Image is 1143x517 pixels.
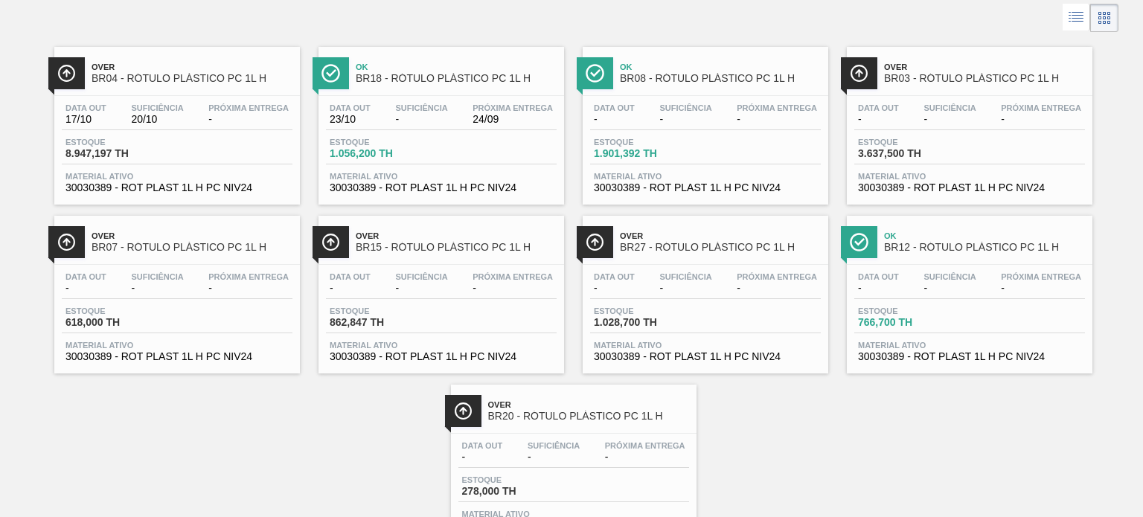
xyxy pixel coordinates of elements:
[208,272,289,281] span: Próxima Entrega
[65,114,106,125] span: 17/10
[330,114,371,125] span: 23/10
[884,231,1085,240] span: Ok
[659,114,711,125] span: -
[462,441,503,450] span: Data out
[1001,283,1081,294] span: -
[65,182,289,193] span: 30030389 - ROT PLAST 1L H PC NIV24
[473,283,553,294] span: -
[594,306,698,315] span: Estoque
[356,62,557,71] span: Ok
[473,272,553,281] span: Próxima Entrega
[594,114,635,125] span: -
[330,103,371,112] span: Data out
[594,283,635,294] span: -
[659,103,711,112] span: Suficiência
[330,272,371,281] span: Data out
[605,452,685,463] span: -
[330,306,434,315] span: Estoque
[307,205,571,373] a: ÍconeOverBR15 - RÓTULO PLÁSTICO PC 1L HData out-Suficiência-Próxima Entrega-Estoque862,847 THMate...
[1001,272,1081,281] span: Próxima Entrega
[858,351,1081,362] span: 30030389 - ROT PLAST 1L H PC NIV24
[395,283,447,294] span: -
[395,103,447,112] span: Suficiência
[884,73,1085,84] span: BR03 - RÓTULO PLÁSTICO PC 1L H
[858,317,962,328] span: 766,700 TH
[594,272,635,281] span: Data out
[923,272,976,281] span: Suficiência
[65,317,170,328] span: 618,000 TH
[1090,4,1118,32] div: Visão em Cards
[131,103,183,112] span: Suficiência
[488,400,689,409] span: Over
[923,103,976,112] span: Suficiência
[330,283,371,294] span: -
[330,148,434,159] span: 1.056,200 TH
[65,138,170,147] span: Estoque
[659,272,711,281] span: Suficiência
[454,402,473,420] img: Ícone
[330,182,553,193] span: 30030389 - ROT PLAST 1L H PC NIV24
[65,306,170,315] span: Estoque
[571,205,836,373] a: ÍconeOverBR27 - RÓTULO PLÁSTICO PC 1L HData out-Suficiência-Próxima Entrega-Estoque1.028,700 THMa...
[528,452,580,463] span: -
[594,182,817,193] span: 30030389 - ROT PLAST 1L H PC NIV24
[356,73,557,84] span: BR18 - RÓTULO PLÁSTICO PC 1L H
[659,283,711,294] span: -
[395,272,447,281] span: Suficiência
[131,114,183,125] span: 20/10
[208,114,289,125] span: -
[858,138,962,147] span: Estoque
[836,36,1100,205] a: ÍconeOverBR03 - RÓTULO PLÁSTICO PC 1L HData out-Suficiência-Próxima Entrega-Estoque3.637,500 THMa...
[850,233,868,251] img: Ícone
[330,341,553,350] span: Material ativo
[858,172,1081,181] span: Material ativo
[1001,114,1081,125] span: -
[208,103,289,112] span: Próxima Entrega
[594,148,698,159] span: 1.901,392 TH
[858,272,899,281] span: Data out
[131,283,183,294] span: -
[92,231,292,240] span: Over
[620,242,821,253] span: BR27 - RÓTULO PLÁSTICO PC 1L H
[65,172,289,181] span: Material ativo
[605,441,685,450] span: Próxima Entrega
[65,272,106,281] span: Data out
[330,138,434,147] span: Estoque
[858,283,899,294] span: -
[586,233,604,251] img: Ícone
[884,62,1085,71] span: Over
[57,64,76,83] img: Ícone
[923,114,976,125] span: -
[594,103,635,112] span: Data out
[330,317,434,328] span: 862,847 TH
[858,341,1081,350] span: Material ativo
[1063,4,1090,32] div: Visão em Lista
[737,103,817,112] span: Próxima Entrega
[858,103,899,112] span: Data out
[330,172,553,181] span: Material ativo
[321,233,340,251] img: Ícone
[488,411,689,422] span: BR20 - RÓTULO PLÁSTICO PC 1L H
[307,36,571,205] a: ÍconeOkBR18 - RÓTULO PLÁSTICO PC 1L HData out23/10Suficiência-Próxima Entrega24/09Estoque1.056,20...
[737,272,817,281] span: Próxima Entrega
[92,73,292,84] span: BR04 - RÓTULO PLÁSTICO PC 1L H
[57,233,76,251] img: Ícone
[836,205,1100,373] a: ÍconeOkBR12 - RÓTULO PLÁSTICO PC 1L HData out-Suficiência-Próxima Entrega-Estoque766,700 THMateri...
[395,114,447,125] span: -
[473,114,553,125] span: 24/09
[528,441,580,450] span: Suficiência
[92,242,292,253] span: BR07 - RÓTULO PLÁSTICO PC 1L H
[858,182,1081,193] span: 30030389 - ROT PLAST 1L H PC NIV24
[620,73,821,84] span: BR08 - RÓTULO PLÁSTICO PC 1L H
[43,205,307,373] a: ÍconeOverBR07 - RÓTULO PLÁSTICO PC 1L HData out-Suficiência-Próxima Entrega-Estoque618,000 THMate...
[884,242,1085,253] span: BR12 - RÓTULO PLÁSTICO PC 1L H
[65,103,106,112] span: Data out
[321,64,340,83] img: Ícone
[858,306,962,315] span: Estoque
[586,64,604,83] img: Ícone
[131,272,183,281] span: Suficiência
[356,231,557,240] span: Over
[620,231,821,240] span: Over
[65,351,289,362] span: 30030389 - ROT PLAST 1L H PC NIV24
[356,242,557,253] span: BR15 - RÓTULO PLÁSTICO PC 1L H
